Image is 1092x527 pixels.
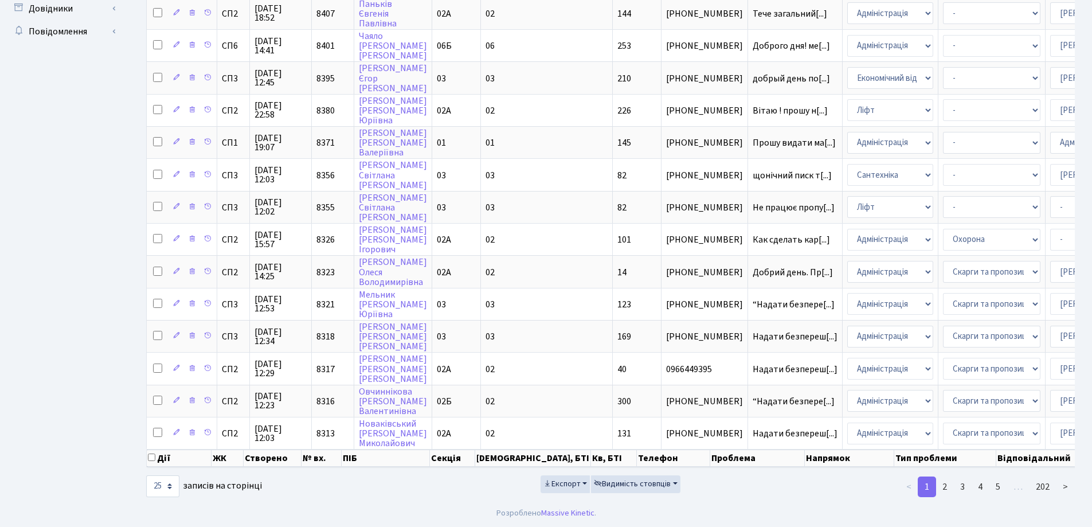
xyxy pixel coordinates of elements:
[753,7,827,20] span: Тече загальний[...]
[222,332,245,341] span: СП3
[666,106,743,115] span: [PHONE_NUMBER]
[617,201,627,214] span: 82
[936,477,954,497] a: 2
[316,363,335,376] span: 8317
[255,392,307,410] span: [DATE] 12:23
[359,353,427,385] a: [PERSON_NAME][PERSON_NAME][PERSON_NAME]
[753,136,836,149] span: Прошу видати ма[...]
[591,475,680,493] button: Видимість стовпців
[342,450,430,467] th: ПІБ
[437,136,446,149] span: 01
[359,63,427,95] a: [PERSON_NAME]Єгор[PERSON_NAME]
[255,37,307,55] span: [DATE] 14:41
[666,235,743,244] span: [PHONE_NUMBER]
[637,450,710,467] th: Телефон
[617,7,631,20] span: 144
[617,136,631,149] span: 145
[486,266,495,279] span: 02
[753,427,837,440] span: Надати безпереш[...]
[594,478,671,490] span: Видимість стовпців
[316,40,335,52] span: 8401
[753,395,835,408] span: “Надати безпере[...]
[146,475,262,497] label: записів на сторінці
[359,127,427,159] a: [PERSON_NAME][PERSON_NAME]Валеріївна
[666,332,743,341] span: [PHONE_NUMBER]
[486,233,495,246] span: 02
[666,138,743,147] span: [PHONE_NUMBER]
[486,72,495,85] span: 03
[918,477,936,497] a: 1
[666,268,743,277] span: [PHONE_NUMBER]
[212,450,244,467] th: ЖК
[437,104,451,117] span: 02А
[486,298,495,311] span: 03
[146,475,179,497] select: записів на сторінці
[255,134,307,152] span: [DATE] 19:07
[222,41,245,50] span: СП6
[753,330,837,343] span: Надати безпереш[...]
[971,477,989,497] a: 4
[953,477,972,497] a: 3
[222,429,245,438] span: СП2
[617,266,627,279] span: 14
[753,72,830,85] span: добрый день по[...]
[359,224,427,256] a: [PERSON_NAME][PERSON_NAME]Ігорович
[255,198,307,216] span: [DATE] 12:02
[244,450,302,467] th: Створено
[617,72,631,85] span: 210
[591,450,636,467] th: Кв, БТІ
[437,395,452,408] span: 02Б
[6,20,120,43] a: Повідомлення
[222,106,245,115] span: СП2
[430,450,475,467] th: Секція
[222,365,245,374] span: СП2
[359,30,427,62] a: Чаяло[PERSON_NAME][PERSON_NAME]
[753,363,837,376] span: Надати безпереш[...]
[666,397,743,406] span: [PHONE_NUMBER]
[486,40,495,52] span: 06
[617,169,627,182] span: 82
[437,169,446,182] span: 03
[617,395,631,408] span: 300
[255,327,307,346] span: [DATE] 12:34
[617,330,631,343] span: 169
[316,72,335,85] span: 8395
[486,395,495,408] span: 02
[316,298,335,311] span: 8321
[541,475,590,493] button: Експорт
[486,104,495,117] span: 02
[437,427,451,440] span: 02А
[255,231,307,249] span: [DATE] 15:57
[496,507,596,520] div: Розроблено .
[359,385,427,417] a: Овчиннікова[PERSON_NAME]Валентинівна
[222,397,245,406] span: СП2
[316,7,335,20] span: 8407
[255,4,307,22] span: [DATE] 18:52
[359,192,427,224] a: [PERSON_NAME]Світлана[PERSON_NAME]
[255,263,307,281] span: [DATE] 14:25
[486,7,495,20] span: 02
[437,266,451,279] span: 02А
[541,507,594,519] a: Massive Kinetic
[222,74,245,83] span: СП3
[486,136,495,149] span: 01
[316,104,335,117] span: 8380
[316,136,335,149] span: 8371
[753,266,833,279] span: Добрий день. Пр[...]
[805,450,894,467] th: Напрямок
[316,201,335,214] span: 8355
[753,40,830,52] span: Доброго дня! ме[...]
[437,233,451,246] span: 02А
[222,300,245,309] span: СП3
[359,95,427,127] a: [PERSON_NAME][PERSON_NAME]Юріївна
[486,169,495,182] span: 03
[222,268,245,277] span: СП2
[753,169,832,182] span: щонічний писк т[...]
[437,298,446,311] span: 03
[486,330,495,343] span: 03
[359,321,427,353] a: [PERSON_NAME][PERSON_NAME][PERSON_NAME]
[316,233,335,246] span: 8326
[359,159,427,192] a: [PERSON_NAME]Світлана[PERSON_NAME]
[316,330,335,343] span: 8318
[666,365,743,374] span: 0966449395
